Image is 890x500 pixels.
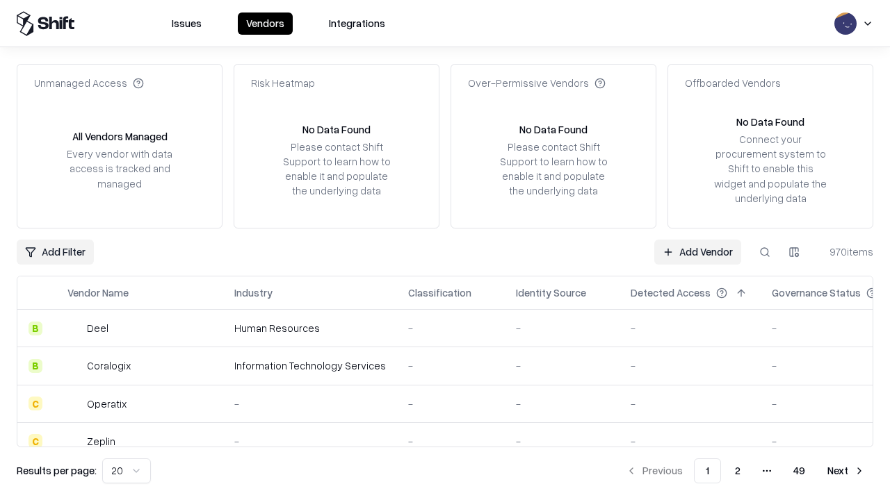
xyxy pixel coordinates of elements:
[782,458,816,483] button: 49
[468,76,606,90] div: Over-Permissive Vendors
[17,240,94,265] button: Add Filter
[617,458,873,483] nav: pagination
[685,76,781,90] div: Offboarded Vendors
[67,397,81,410] img: Operatix
[302,122,371,137] div: No Data Found
[29,359,42,373] div: B
[519,122,588,137] div: No Data Found
[234,358,386,373] div: Information Technology Services
[631,285,711,300] div: Detected Access
[724,458,752,483] button: 2
[631,434,750,449] div: -
[238,12,293,35] button: Vendors
[408,358,494,373] div: -
[516,285,586,300] div: Identity Source
[29,434,42,448] div: C
[408,285,471,300] div: Classification
[819,458,873,483] button: Next
[17,463,97,478] p: Results per page:
[87,397,127,411] div: Operatix
[87,358,131,373] div: Coralogix
[67,285,129,300] div: Vendor Name
[34,76,144,90] div: Unmanaged Access
[654,240,741,265] a: Add Vendor
[516,434,608,449] div: -
[87,434,115,449] div: Zeplin
[516,397,608,411] div: -
[234,321,386,335] div: Human Resources
[234,397,386,411] div: -
[713,132,828,206] div: Connect your procurement system to Shift to enable this widget and populate the underlying data
[516,358,608,373] div: -
[408,397,494,411] div: -
[408,434,494,449] div: -
[408,321,494,335] div: -
[279,140,394,199] div: Please contact Shift Support to learn how to enable it and populate the underlying data
[694,458,721,483] button: 1
[29,397,42,410] div: C
[234,434,386,449] div: -
[772,285,861,300] div: Governance Status
[72,129,168,144] div: All Vendors Managed
[631,397,750,411] div: -
[62,147,177,190] div: Every vendor with data access is tracked and managed
[163,12,210,35] button: Issues
[631,321,750,335] div: -
[321,12,394,35] button: Integrations
[736,115,804,129] div: No Data Found
[67,359,81,373] img: Coralogix
[67,322,81,335] img: Deel
[251,76,315,90] div: Risk Heatmap
[496,140,611,199] div: Please contact Shift Support to learn how to enable it and populate the underlying data
[87,321,108,335] div: Deel
[631,358,750,373] div: -
[234,285,273,300] div: Industry
[29,322,42,335] div: B
[516,321,608,335] div: -
[67,434,81,448] img: Zeplin
[818,244,873,259] div: 970 items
